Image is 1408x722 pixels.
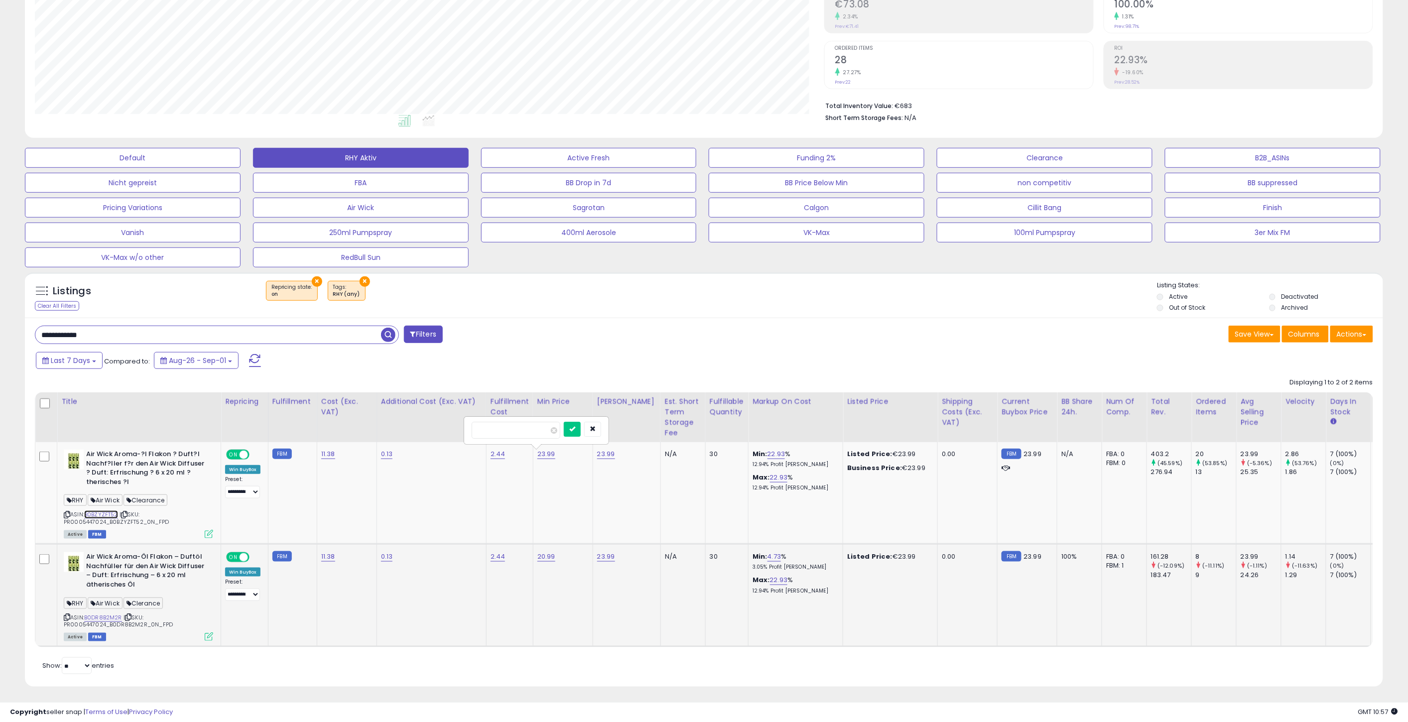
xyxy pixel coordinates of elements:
a: 22.93 [770,473,788,482]
div: Min Price [537,396,589,407]
img: 51KtJUTsX9L._SL40_.jpg [64,450,84,470]
div: 7 (100%) [1330,450,1371,459]
div: seller snap | | [10,708,173,717]
div: Preset: [225,476,260,498]
div: Fulfillment Cost [491,396,529,417]
small: Prev: 98.71% [1115,23,1140,29]
span: Clerance [124,598,163,609]
a: 22.93 [768,449,785,459]
span: 2025-09-9 10:57 GMT [1358,707,1398,717]
button: Active Fresh [481,148,697,168]
span: ROI [1115,46,1373,51]
div: 1.14 [1285,552,1326,561]
div: FBA: 0 [1106,552,1139,561]
div: 23.99 [1241,552,1281,561]
span: Tags : [333,283,360,298]
b: Max: [753,575,770,585]
div: N/A [1061,450,1094,459]
div: FBA: 0 [1106,450,1139,459]
button: × [312,276,322,287]
span: RHY [64,494,87,506]
a: 2.44 [491,552,506,562]
div: Current Buybox Price [1002,396,1053,417]
a: 22.93 [770,575,788,585]
div: €23.99 [847,464,930,473]
div: Fulfillment [272,396,313,407]
div: N/A [665,552,698,561]
div: % [753,552,835,571]
div: FBM: 0 [1106,459,1139,468]
button: 100ml Pumpspray [937,223,1152,242]
span: Air Wick [88,598,123,609]
button: non competitiv [937,173,1152,193]
a: 23.99 [597,449,615,459]
small: FBM [1002,449,1021,459]
div: Num of Comp. [1106,396,1143,417]
button: × [360,276,370,287]
div: 7 (100%) [1330,552,1371,561]
div: Title [61,396,217,407]
span: ON [227,553,240,562]
a: 11.38 [321,449,335,459]
small: -19.60% [1119,69,1144,76]
label: Archived [1281,303,1308,312]
div: 0.00 [942,450,990,459]
small: 1.31% [1119,13,1135,20]
span: 23.99 [1024,449,1042,459]
small: (-1.11%) [1247,562,1267,570]
span: Aug-26 - Sep-01 [169,356,226,365]
b: Air Wick Aroma-?l Flakon ? Duft?l Nachf?ller f?r den Air Wick Diffuser ? Duft: Erfrischung ? 6 x ... [86,450,207,489]
b: Min: [753,449,768,459]
div: 100% [1061,552,1094,561]
div: 23.99 [1241,450,1281,459]
div: 276.94 [1151,468,1191,477]
small: (45.59%) [1157,459,1182,467]
div: €23.99 [847,450,930,459]
span: Clearance [124,494,168,506]
a: 0.13 [381,552,393,562]
span: Show: entries [42,661,114,670]
h2: 28 [835,54,1093,68]
div: [PERSON_NAME] [597,396,656,407]
b: Short Term Storage Fees: [826,114,903,122]
div: 24.26 [1241,571,1281,580]
button: FBA [253,173,469,193]
a: 0.13 [381,449,393,459]
span: ON [227,451,240,459]
b: Min: [753,552,768,561]
a: 20.99 [537,552,555,562]
h2: 22.93% [1115,54,1373,68]
span: N/A [905,113,917,122]
div: Win BuyBox [225,465,260,474]
button: Nicht gepreist [25,173,241,193]
b: Air Wick Aroma-Öl Flakon – Duftöl Nachfüller für den Air Wick Diffuser – Duft: Erfrischung – 6 x ... [86,552,207,592]
div: FBM: 1 [1106,561,1139,570]
button: 400ml Aerosole [481,223,697,242]
a: 2.44 [491,449,506,459]
button: Default [25,148,241,168]
small: (0%) [1330,459,1344,467]
div: on [271,291,312,298]
b: Total Inventory Value: [826,102,894,110]
button: Clearance [937,148,1152,168]
div: RHY (any) [333,291,360,298]
button: Filters [404,326,443,343]
h5: Listings [53,284,91,298]
div: Days In Stock [1330,396,1367,417]
span: Compared to: [104,357,150,366]
div: BB Share 24h. [1061,396,1098,417]
button: Sagrotan [481,198,697,218]
span: Repricing state : [271,283,312,298]
a: 23.99 [537,449,555,459]
span: Air Wick [88,494,123,506]
div: Listed Price [847,396,933,407]
span: All listings currently available for purchase on Amazon [64,530,87,539]
small: FBM [272,449,292,459]
a: 23.99 [597,552,615,562]
span: All listings currently available for purchase on Amazon [64,633,87,641]
small: (-11.11%) [1202,562,1224,570]
button: Cillit Bang [937,198,1152,218]
button: Aug-26 - Sep-01 [154,352,239,369]
button: Vanish [25,223,241,242]
button: BB suppressed [1165,173,1381,193]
